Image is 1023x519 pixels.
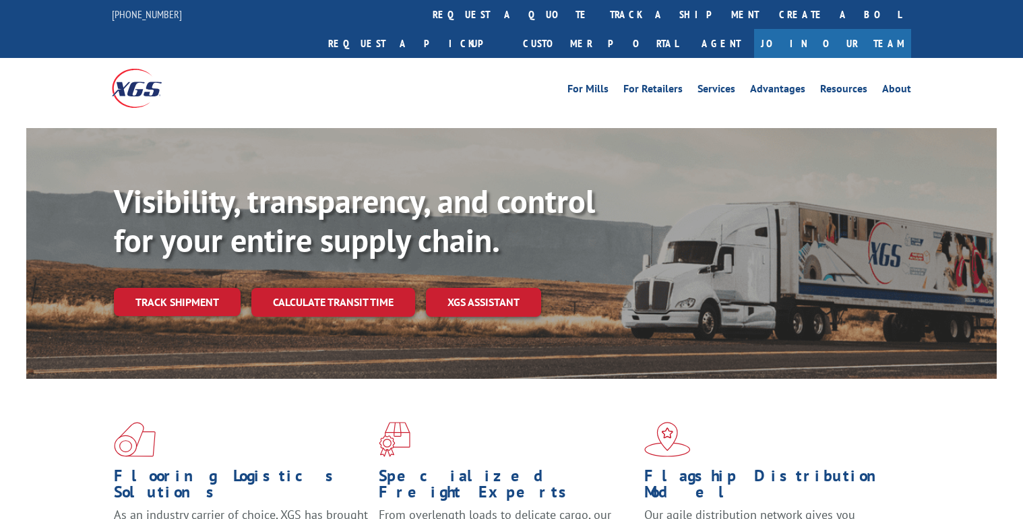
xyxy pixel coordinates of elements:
[379,468,633,507] h1: Specialized Freight Experts
[251,288,415,317] a: Calculate transit time
[114,422,156,457] img: xgs-icon-total-supply-chain-intelligence-red
[114,468,369,507] h1: Flooring Logistics Solutions
[644,422,691,457] img: xgs-icon-flagship-distribution-model-red
[820,84,867,98] a: Resources
[567,84,609,98] a: For Mills
[623,84,683,98] a: For Retailers
[318,29,513,58] a: Request a pickup
[882,84,911,98] a: About
[513,29,688,58] a: Customer Portal
[426,288,541,317] a: XGS ASSISTANT
[750,84,805,98] a: Advantages
[688,29,754,58] a: Agent
[379,422,410,457] img: xgs-icon-focused-on-flooring-red
[697,84,735,98] a: Services
[754,29,911,58] a: Join Our Team
[114,180,595,261] b: Visibility, transparency, and control for your entire supply chain.
[644,468,899,507] h1: Flagship Distribution Model
[112,7,182,21] a: [PHONE_NUMBER]
[114,288,241,316] a: Track shipment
